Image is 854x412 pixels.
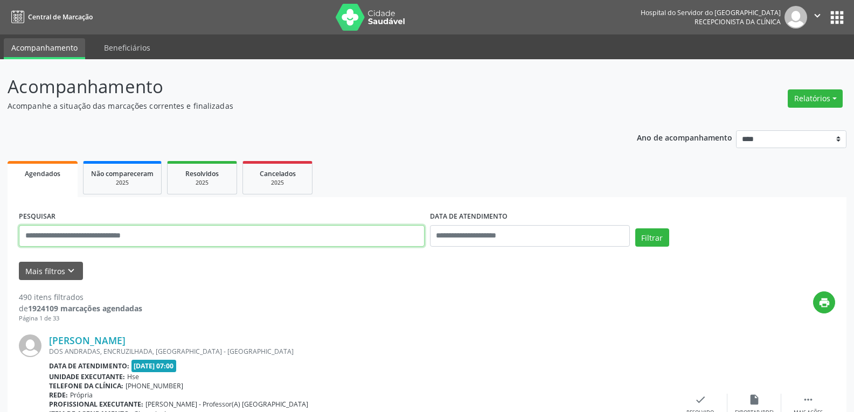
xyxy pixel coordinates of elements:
button: Mais filtroskeyboard_arrow_down [19,262,83,281]
button: Filtrar [635,228,669,247]
div: 2025 [251,179,304,187]
button:  [807,6,828,29]
div: 2025 [175,179,229,187]
p: Acompanhamento [8,73,595,100]
i: keyboard_arrow_down [65,265,77,277]
i:  [811,10,823,22]
span: [PERSON_NAME] - Professor(A) [GEOGRAPHIC_DATA] [145,400,308,409]
b: Rede: [49,390,68,400]
span: Recepcionista da clínica [695,17,781,26]
span: Própria [70,390,93,400]
button: print [813,291,835,313]
div: de [19,303,142,314]
a: Acompanhamento [4,38,85,59]
a: [PERSON_NAME] [49,334,126,346]
div: 490 itens filtrados [19,291,142,303]
i: print [818,297,830,309]
div: DOS ANDRADAS, ENCRUZILHADA, [GEOGRAPHIC_DATA] - [GEOGRAPHIC_DATA] [49,347,674,356]
span: Cancelados [260,169,296,178]
b: Unidade executante: [49,372,125,381]
img: img [19,334,41,357]
label: PESQUISAR [19,208,55,225]
b: Telefone da clínica: [49,381,123,390]
i:  [802,394,814,406]
p: Ano de acompanhamento [637,130,732,144]
a: Central de Marcação [8,8,93,26]
label: DATA DE ATENDIMENTO [430,208,508,225]
div: Página 1 de 33 [19,314,142,323]
span: Hse [127,372,139,381]
button: Relatórios [788,89,843,108]
b: Data de atendimento: [49,361,129,371]
span: Agendados [25,169,60,178]
div: 2025 [91,179,154,187]
span: Resolvidos [185,169,219,178]
i: insert_drive_file [748,394,760,406]
button: apps [828,8,846,27]
a: Beneficiários [96,38,158,57]
span: [PHONE_NUMBER] [126,381,183,390]
span: Central de Marcação [28,12,93,22]
p: Acompanhe a situação das marcações correntes e finalizadas [8,100,595,111]
i: check [695,394,706,406]
span: [DATE] 07:00 [131,360,177,372]
strong: 1924109 marcações agendadas [28,303,142,313]
span: Não compareceram [91,169,154,178]
b: Profissional executante: [49,400,143,409]
img: img [784,6,807,29]
div: Hospital do Servidor do [GEOGRAPHIC_DATA] [641,8,781,17]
